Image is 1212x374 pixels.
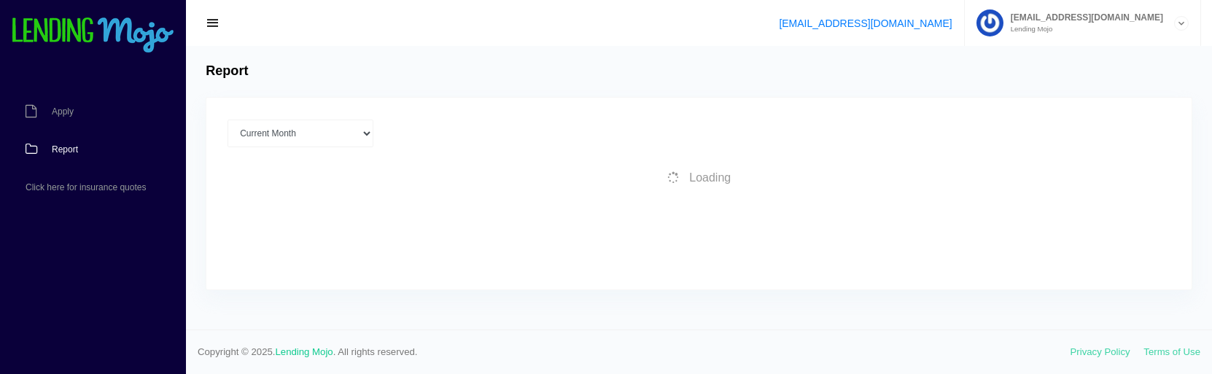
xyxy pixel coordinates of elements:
span: [EMAIL_ADDRESS][DOMAIN_NAME] [1003,13,1163,22]
span: Apply [52,107,74,116]
span: Copyright © 2025. . All rights reserved. [198,345,1071,359]
span: Loading [689,171,731,184]
span: Report [52,145,78,154]
h4: Report [206,63,248,79]
span: Click here for insurance quotes [26,183,146,192]
a: [EMAIL_ADDRESS][DOMAIN_NAME] [779,17,952,29]
a: Lending Mojo [276,346,333,357]
a: Terms of Use [1143,346,1200,357]
img: Profile image [976,9,1003,36]
small: Lending Mojo [1003,26,1163,33]
a: Privacy Policy [1071,346,1130,357]
img: logo-small.png [11,17,175,54]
